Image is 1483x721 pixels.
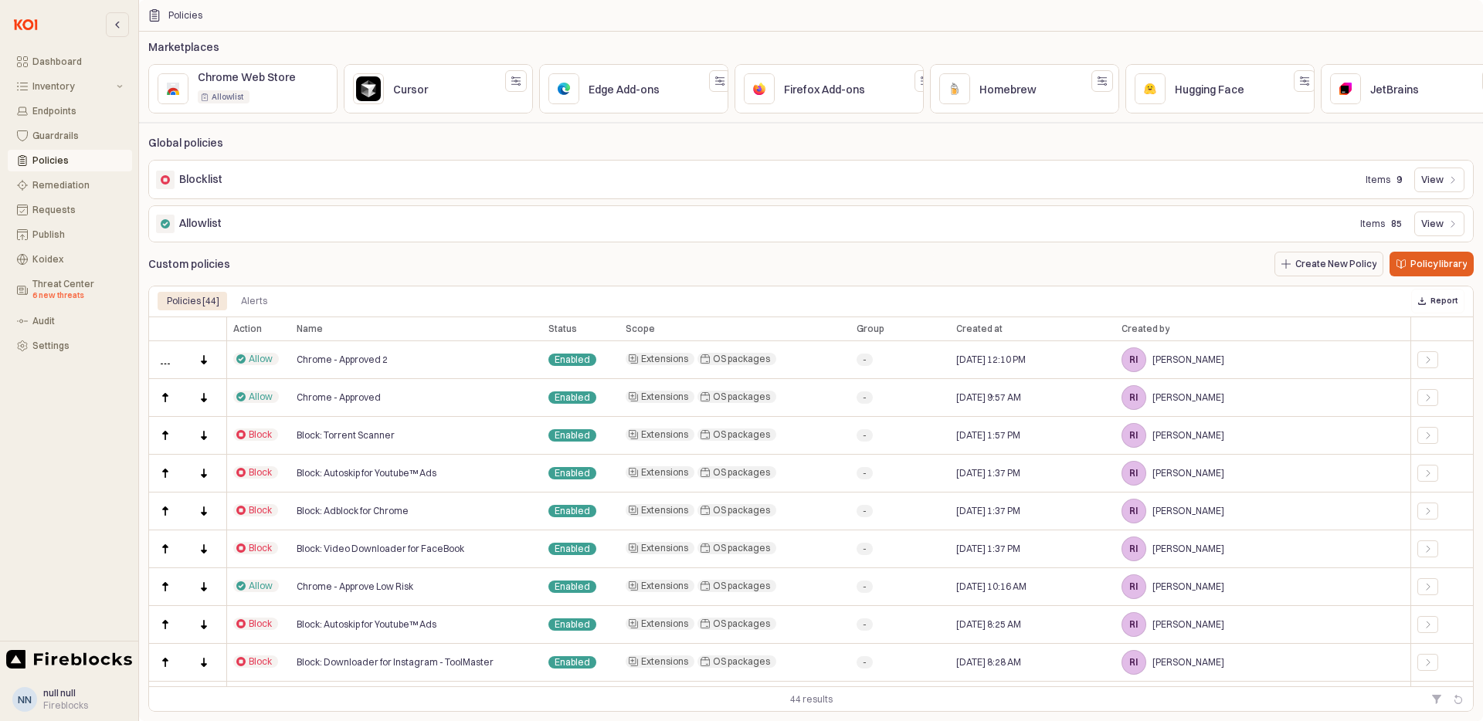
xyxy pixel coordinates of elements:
[1122,613,1145,636] span: RI
[8,100,132,122] button: Endpoints
[249,504,272,516] span: Block
[249,428,272,441] span: Block
[148,39,219,56] p: Marketplaces
[713,504,770,516] span: OS packages
[212,90,243,103] div: Allowlist
[32,106,123,117] div: Endpoints
[179,215,222,232] p: Allowlist
[863,429,867,442] span: -
[1152,656,1224,669] span: [PERSON_NAME]
[233,323,262,335] span: Action
[1427,690,1446,709] button: Filter
[784,82,911,98] p: Firefox Add-ons
[158,292,229,310] div: Policies [44]
[297,505,409,517] span: Block: Adblock for Chrome
[956,429,1020,442] span: [DATE] 1:57 PM
[297,543,464,555] span: Block: Video Downloader for FaceBook
[548,323,577,335] span: Status
[863,354,867,366] span: -
[713,618,770,630] span: OS packages
[1152,543,1224,555] span: [PERSON_NAME]
[8,51,132,73] button: Dashboard
[32,279,123,302] div: Threat Center
[790,692,833,707] div: 44 results
[32,155,123,166] div: Policies
[979,82,1088,98] p: Homebrew
[198,69,342,86] p: Chrome Web Store
[1414,168,1464,192] button: View
[863,581,867,593] span: -
[641,428,688,441] span: Extensions
[857,323,884,335] span: Group
[1122,462,1145,485] span: RI
[12,687,37,712] button: nn
[393,82,502,98] p: Cursor
[8,150,132,171] button: Policies
[1421,174,1444,186] p: View
[8,76,132,97] button: Inventory
[713,391,770,403] span: OS packages
[1421,218,1444,230] p: View
[32,130,123,141] div: Guardrails
[32,180,123,191] div: Remediation
[713,353,770,365] span: OS packages
[555,505,590,517] span: Enabled
[249,618,272,630] span: Block
[555,581,590,593] span: Enabled
[956,354,1026,366] span: [DATE] 12:10 PM
[713,580,770,592] span: OS packages
[555,391,590,404] span: Enabled
[249,542,272,554] span: Block
[297,391,381,404] span: Chrome - Approved
[641,542,688,554] span: Extensions
[956,543,1020,555] span: [DATE] 1:37 PM
[8,335,132,357] button: Settings
[1152,354,1224,366] span: [PERSON_NAME]
[8,273,132,307] button: Threat Center
[713,466,770,479] span: OS packages
[956,505,1020,517] span: [DATE] 1:37 PM
[1391,217,1402,231] p: 85
[863,618,867,631] span: -
[956,467,1020,479] span: [DATE] 1:37 PM
[8,224,132,245] button: Publish
[555,429,590,442] span: Enabled
[43,687,76,699] span: null null
[297,467,436,479] span: Block: Autoskip for Youtube™ Ads
[1370,82,1479,98] p: JetBrains
[1274,252,1383,276] button: Create New Policy
[641,655,688,668] span: Extensions
[863,543,867,555] span: -
[297,618,436,631] span: Block: Autoskip for Youtube™ Ads
[713,655,770,668] span: OS packages
[555,618,590,631] span: Enabled
[8,174,132,196] button: Remediation
[713,428,770,441] span: OS packages
[249,391,273,403] span: Allow
[297,656,494,669] span: Block: Downloader for Instagram - ToolMaster
[956,618,1021,631] span: [DATE] 8:25 AM
[863,656,867,669] span: -
[1122,386,1145,409] span: RI
[1122,575,1145,598] span: RI
[1175,82,1291,98] p: Hugging Face
[863,391,867,404] span: -
[1430,296,1458,306] p: Report
[297,354,388,366] span: Chrome - Approved 2
[626,323,655,335] span: Scope
[641,580,688,592] span: Extensions
[1152,618,1224,631] span: [PERSON_NAME]
[43,699,88,712] div: Fireblocks
[148,135,1483,151] p: Global policies
[18,692,32,707] div: nn
[956,323,1003,335] span: Created at
[1122,424,1145,447] span: RI
[1152,467,1224,479] span: [PERSON_NAME]
[641,618,688,630] span: Extensions
[956,656,1021,669] span: [DATE] 8:28 AM
[641,353,688,365] span: Extensions
[1122,348,1145,371] span: RI
[1122,537,1145,560] span: RI
[555,354,590,366] span: Enabled
[232,292,277,310] div: Alerts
